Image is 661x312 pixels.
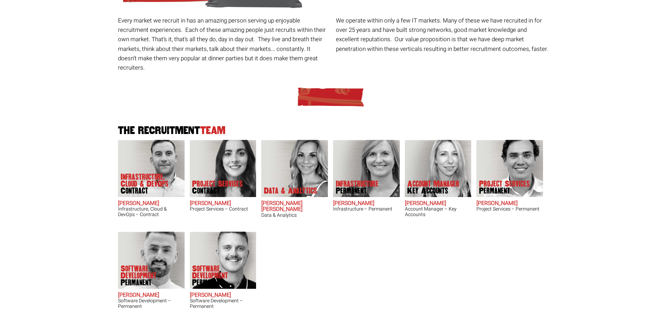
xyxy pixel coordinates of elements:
h3: Software Development – Permanent [190,298,256,309]
p: Project Services [192,180,243,194]
span: Contract [121,187,176,194]
img: Liam Cox does Software Development Permanent [118,232,185,289]
h3: Software Development – Permanent [118,298,185,309]
img: Amanda Evans's Our Infrastructure Permanent [333,140,400,197]
h2: [PERSON_NAME] [190,292,256,298]
p: Software Development [121,265,176,286]
h2: [PERSON_NAME] [476,200,543,207]
h2: [PERSON_NAME] [333,200,400,207]
img: Adam Eshet does Infrastructure, Cloud & DevOps Contract [118,140,185,197]
h3: Project Services – Permanent [476,206,543,212]
h2: [PERSON_NAME] [405,200,472,207]
h2: The Recruitment [116,125,546,136]
span: Team [200,125,226,136]
h3: Infrastructure, Cloud & DevOps – Contract [118,206,185,217]
p: Data & Analytics [264,187,317,194]
h2: [PERSON_NAME] [190,200,256,207]
img: Sam Williamson does Software Development Permanent [189,232,256,289]
p: Infrastructure [336,180,379,194]
img: Anna-Maria Julie does Data & Analytics [261,140,328,197]
span: Permanent [479,187,530,194]
span: Permanent [192,279,248,286]
p: We operate within only a few IT markets. Many of these we have recruited in for over 25 years and... [336,16,549,54]
p: Project Services [479,180,530,194]
img: Sam McKay does Project Services Permanent [476,140,543,197]
h3: Data & Analytics [261,213,328,218]
span: Key Accounts [407,187,459,194]
h3: Project Services – Contract [190,206,256,212]
p: Software Development [192,265,248,286]
span: Permanent [336,187,379,194]
p: Infrastructure, Cloud & DevOps [121,173,176,194]
img: Frankie Gaffney's our Account Manager Key Accounts [405,140,471,197]
h3: Infrastructure – Permanent [333,206,400,212]
h3: Account Manager – Key Accounts [405,206,472,217]
img: Claire Sheerin does Project Services Contract [189,140,256,197]
h2: [PERSON_NAME] [PERSON_NAME] [261,200,328,213]
p: Every market we recruit in has an amazing person serving up enjoyable recruitment experiences. Ea... [118,16,331,72]
span: Permanent [121,279,176,286]
span: . [547,45,548,53]
p: Account Manager [407,180,459,194]
span: Contract [192,187,243,194]
h2: [PERSON_NAME] [118,200,185,207]
h2: [PERSON_NAME] [118,292,185,298]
